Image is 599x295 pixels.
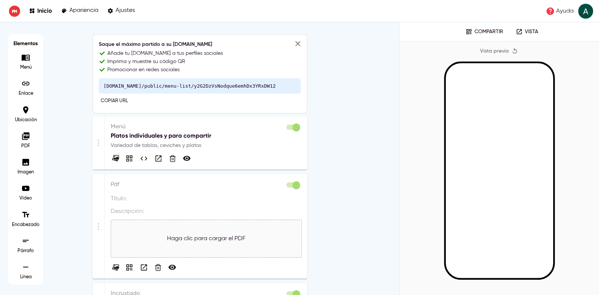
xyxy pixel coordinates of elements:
[61,6,98,16] a: Apariencia
[15,248,37,254] p: Párrafo
[15,117,37,123] p: Ubicación
[12,222,40,228] p: Encabezado
[101,97,128,106] span: Copiar URL
[153,153,164,164] button: Vista
[182,153,192,164] button: Hacer privado
[107,6,135,16] a: Ajustes
[460,26,508,37] button: Compartir
[29,6,52,16] a: Inicio
[107,50,223,57] p: Añade tu [DOMAIN_NAME] a tus perfiles sociales
[99,95,130,107] button: Copiar URL
[475,29,503,35] p: Compartir
[167,234,245,243] p: Haga clic para cargar el PDF
[446,63,553,278] iframe: Mobile Preview
[99,41,301,49] h6: Saque el máximo partido a su [DOMAIN_NAME]
[124,153,135,164] button: Compartir
[15,195,37,202] p: Vídeo
[139,262,149,273] button: Vista
[124,262,135,273] button: Compartir
[107,66,180,73] p: Promocionar en redes sociales
[111,180,301,189] p: Pdf
[107,58,185,65] p: Imprima y muestre su código QR
[153,263,163,272] button: Eliminar Pdf
[111,131,301,140] p: Platos individuales y para compartir
[525,29,538,35] p: Vista
[578,4,593,19] img: ACg8ocJ35YtYQDSoal60YMQSdngkSmwHp3GMMm1BWnSFTbQ=s96-c
[12,38,40,49] h6: Elementos
[167,262,177,273] button: Hacer privado
[69,7,98,14] p: Apariencia
[15,90,37,97] p: Enlace
[168,154,177,163] button: Eliminar Menú
[116,7,135,14] p: Ajustes
[15,169,37,176] p: Imagen
[111,142,301,149] p: Variedad de tablas, ceviches y platos
[139,153,149,164] button: Código integrado
[111,207,144,216] p: Descripción :
[15,64,37,71] p: Menú
[111,194,127,203] p: Título :
[15,274,37,280] p: Línea
[99,78,301,94] pre: [DOMAIN_NAME]/public/menu-list/y2G2DzVsNodque6emhDx3YRxDW12
[543,4,576,18] a: Ayuda
[556,7,574,16] p: Ayuda
[111,122,301,131] p: Menú
[15,143,37,150] p: PDF
[37,7,52,14] p: Inicio
[511,26,543,37] a: Vista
